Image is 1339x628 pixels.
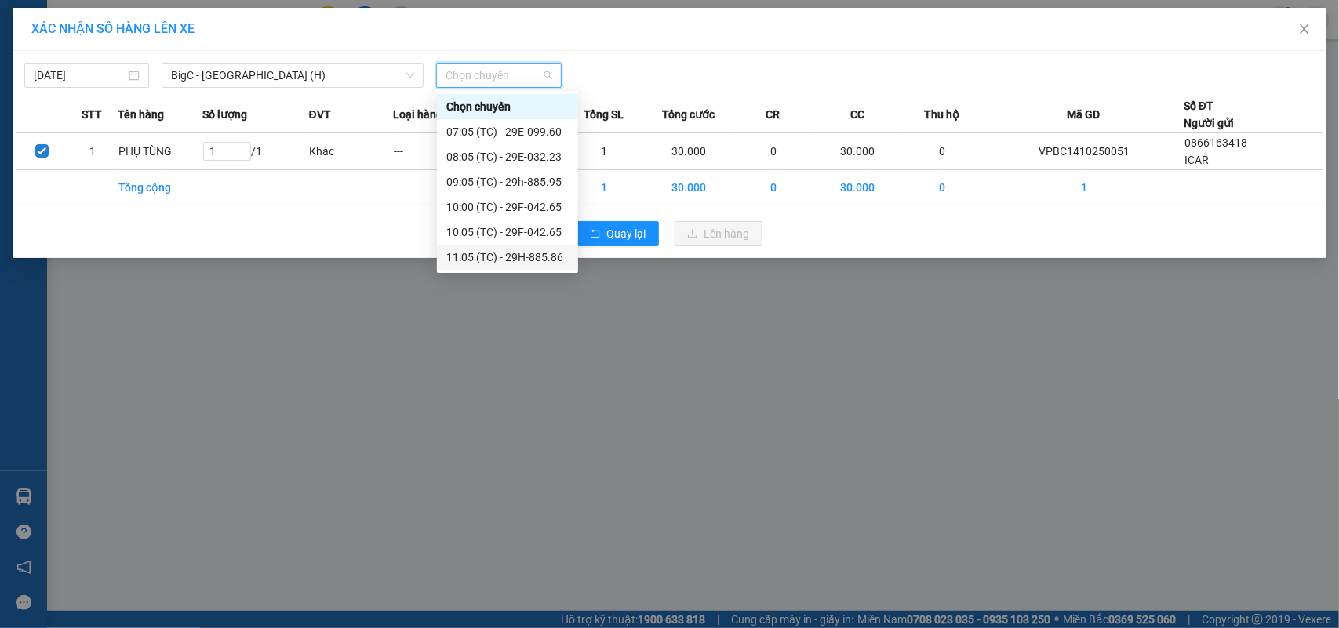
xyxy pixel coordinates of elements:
[34,67,126,84] input: 14/10/2025
[1184,136,1247,149] span: 0866163418
[118,133,202,170] td: PHỤ TÙNG
[446,223,569,241] div: 10:05 (TC) - 29F-042.65
[1068,106,1101,123] span: Mã GD
[393,133,478,170] td: ---
[147,58,656,78] li: Hotline: 19001155
[31,21,195,36] span: XÁC NHẬN SỐ HÀNG LÊN XE
[309,106,331,123] span: ĐVT
[731,170,816,205] td: 0
[1184,154,1209,166] span: ICAR
[816,133,901,170] td: 30.000
[984,133,1184,170] td: VPBC1410250051
[1298,23,1311,35] span: close
[446,148,569,165] div: 08:05 (TC) - 29E-032.23
[202,133,309,170] td: / 1
[562,170,647,205] td: 1
[900,133,984,170] td: 0
[67,133,118,170] td: 1
[577,221,659,246] button: rollbackQuay lại
[662,106,715,123] span: Tổng cước
[584,106,624,123] span: Tổng SL
[147,38,656,58] li: Số 10 ngõ 15 Ngọc Hồi, Q.[PERSON_NAME], [GEOGRAPHIC_DATA]
[1184,97,1234,132] div: Số ĐT Người gửi
[446,249,569,266] div: 11:05 (TC) - 29H-885.86
[309,133,394,170] td: Khác
[437,94,578,119] div: Chọn chuyến
[850,106,864,123] span: CC
[984,170,1184,205] td: 1
[393,106,442,123] span: Loại hàng
[562,133,647,170] td: 1
[82,106,102,123] span: STT
[446,173,569,191] div: 09:05 (TC) - 29h-885.95
[731,133,816,170] td: 0
[446,98,569,115] div: Chọn chuyến
[118,170,202,205] td: Tổng cộng
[406,71,415,80] span: down
[118,106,164,123] span: Tên hàng
[446,123,569,140] div: 07:05 (TC) - 29E-099.60
[20,114,151,140] b: GỬI : VP BigC
[766,106,780,123] span: CR
[924,106,959,123] span: Thu hộ
[446,198,569,216] div: 10:00 (TC) - 29F-042.65
[646,170,731,205] td: 30.000
[646,133,731,170] td: 30.000
[590,228,601,241] span: rollback
[202,106,247,123] span: Số lượng
[171,64,414,87] span: BigC - Nam Định (H)
[446,64,551,87] span: Chọn chuyến
[20,20,98,98] img: logo.jpg
[607,225,646,242] span: Quay lại
[900,170,984,205] td: 0
[816,170,901,205] td: 30.000
[1283,8,1326,52] button: Close
[675,221,762,246] button: uploadLên hàng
